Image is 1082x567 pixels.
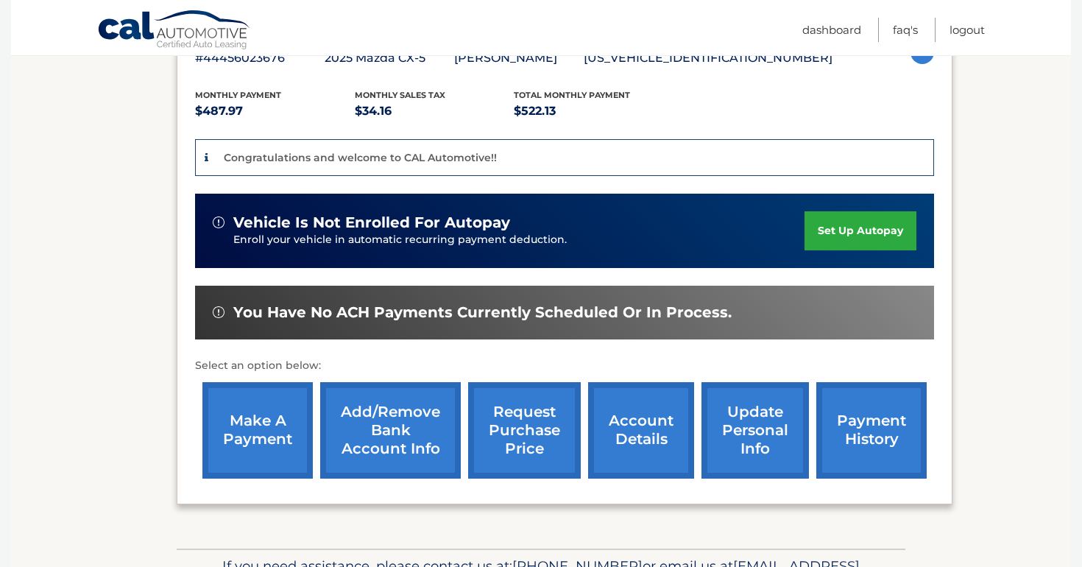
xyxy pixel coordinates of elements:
[320,382,461,479] a: Add/Remove bank account info
[588,382,694,479] a: account details
[950,18,985,42] a: Logout
[355,90,445,100] span: Monthly sales Tax
[97,10,252,52] a: Cal Automotive
[454,48,584,68] p: [PERSON_NAME]
[893,18,918,42] a: FAQ's
[325,48,454,68] p: 2025 Mazda CX-5
[514,101,673,121] p: $522.13
[805,211,916,250] a: set up autopay
[701,382,809,479] a: update personal info
[213,306,224,318] img: alert-white.svg
[195,90,281,100] span: Monthly Payment
[802,18,861,42] a: Dashboard
[233,232,805,248] p: Enroll your vehicle in automatic recurring payment deduction.
[213,216,224,228] img: alert-white.svg
[224,151,497,164] p: Congratulations and welcome to CAL Automotive!!
[514,90,630,100] span: Total Monthly Payment
[468,382,581,479] a: request purchase price
[195,357,934,375] p: Select an option below:
[816,382,927,479] a: payment history
[233,214,510,232] span: vehicle is not enrolled for autopay
[355,101,515,121] p: $34.16
[584,48,832,68] p: [US_VEHICLE_IDENTIFICATION_NUMBER]
[202,382,313,479] a: make a payment
[195,101,355,121] p: $487.97
[233,303,732,322] span: You have no ACH payments currently scheduled or in process.
[195,48,325,68] p: #44456023676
